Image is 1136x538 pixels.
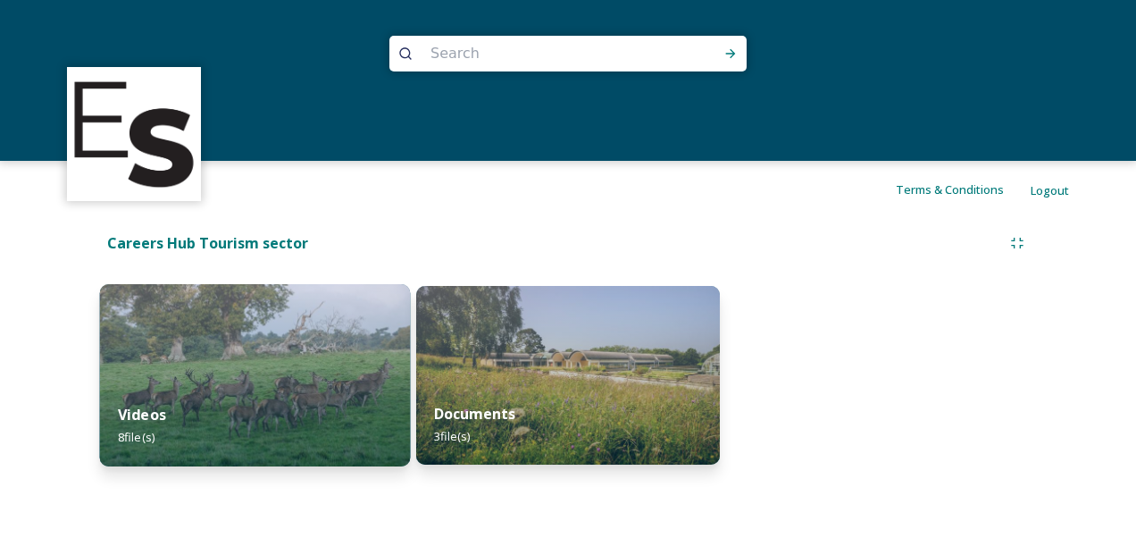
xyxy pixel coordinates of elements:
[107,233,308,253] strong: Careers Hub Tourism sector
[100,284,410,467] img: 2ef7bb88-8f74-49a8-a3ad-080f126a4b2c.jpg
[434,428,470,444] span: 3 file(s)
[118,429,155,445] span: 8 file(s)
[416,286,721,465] img: 2c17b0e0-cd00-4361-b9cd-c30d8dcc8a8f.jpg
[422,34,666,73] input: Search
[896,181,1004,198] span: Terms & Conditions
[70,70,199,199] img: WSCC%20ES%20Socials%20Icon%20-%20Secondary%20-%20Black.jpg
[118,405,166,425] strong: Videos
[896,179,1031,200] a: Terms & Conditions
[434,404,515,424] strong: Documents
[1031,182,1069,198] span: Logout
